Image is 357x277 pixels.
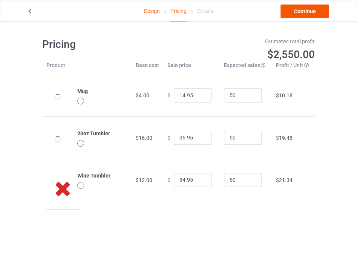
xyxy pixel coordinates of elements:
a: Continue [280,5,329,18]
div: Details [197,0,213,21]
th: Sale price [163,61,220,74]
span: $21.34 [276,177,293,183]
span: $ [167,135,170,141]
th: Profit / Unit [272,61,315,74]
b: Wine Tumbler [77,173,110,179]
span: $16.00 [136,135,152,141]
a: Design [144,0,160,21]
b: 20oz Tumbler [77,130,110,136]
th: Base cost [132,61,163,74]
span: $4.00 [136,92,149,98]
div: Pricing [170,0,187,22]
h1: Pricing [42,38,173,51]
span: $2,550.00 [267,48,315,61]
div: Estimated total profit [184,38,315,45]
span: $ [167,177,170,183]
span: $10.18 [276,92,293,98]
th: Expected sales [220,61,272,74]
span: $12.00 [136,177,152,183]
b: Mug [77,88,88,94]
span: $ [167,92,170,98]
span: $19.48 [276,135,293,141]
th: Product [42,61,73,74]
